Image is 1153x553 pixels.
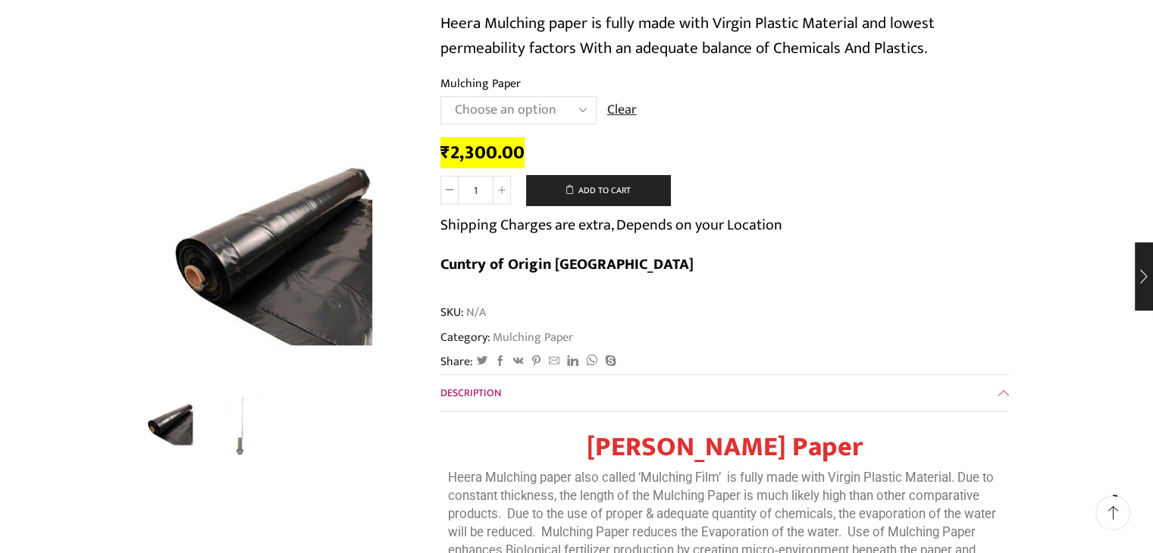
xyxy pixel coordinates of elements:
img: Heera Mulching Paper [141,392,204,455]
div: 1 / 2 [145,114,418,386]
span: Category: [440,329,573,346]
bdi: 2,300.00 [440,137,525,168]
a: Mulching-Hole [211,394,274,457]
span: SKU: [440,304,1009,321]
span: ₹ [440,137,450,168]
strong: [PERSON_NAME] Paper [587,424,863,470]
li: 2 / 2 [211,394,274,455]
span: Share: [440,353,473,370]
a: Description [440,375,1009,411]
img: Mulching Paper Hole Long [211,394,274,457]
span: Heera Mulching paper is fully made with Virgin Plastic Material and lowest permeability factors W... [440,10,935,62]
label: Mulching Paper [440,75,521,92]
li: 1 / 2 [141,394,204,455]
a: Clear options [607,101,637,120]
button: Add to cart [526,175,670,205]
span: Description [440,384,501,401]
p: Shipping Charges are extra, Depends on your Location [440,213,782,237]
input: Product quantity [459,176,493,205]
a: Mulching Paper [490,327,573,347]
span: N/A [464,304,486,321]
b: Cuntry of Origin [GEOGRAPHIC_DATA] [440,252,694,277]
